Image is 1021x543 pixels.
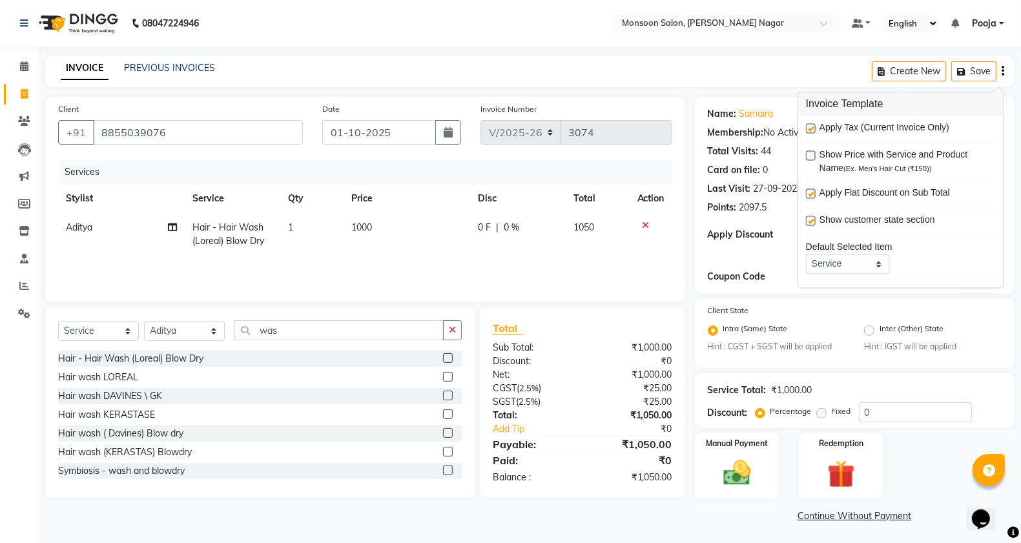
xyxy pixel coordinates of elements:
label: Manual Payment [706,438,768,449]
div: Sub Total: [483,341,583,354]
span: | [496,221,499,234]
span: Show customer state section [820,214,935,230]
b: 08047224946 [142,5,199,41]
span: 0 % [504,221,519,234]
img: logo [33,5,121,41]
div: Name: [708,107,737,121]
div: ₹1,000.00 [583,341,682,354]
div: Total: [483,409,583,422]
div: Service Total: [708,384,767,397]
div: ₹1,000.00 [583,368,682,382]
div: Hair wash LOREAL [58,371,138,384]
div: No Active Membership [708,126,1002,139]
img: _gift.svg [819,457,863,491]
div: Apply Discount [708,228,806,241]
label: Date [322,103,340,115]
th: Action [630,184,672,213]
button: Create New [872,61,946,81]
th: Total [566,184,630,213]
div: Hair wash (KERASTAS) Blowdry [58,446,192,459]
a: Add Tip [483,422,599,436]
div: Symbiosis - wash and blowdry [58,464,185,478]
span: CGST [493,382,517,394]
div: Paid: [483,453,583,468]
div: Net: [483,368,583,382]
div: ( ) [483,382,583,395]
div: Membership: [708,126,764,139]
h3: Invoice Template [798,93,1004,116]
span: SGST [493,396,516,407]
div: Balance : [483,471,583,484]
th: Qty [280,184,344,213]
label: Client State [708,305,749,316]
div: ₹0 [583,453,682,468]
th: Stylist [58,184,185,213]
button: +91 [58,120,94,145]
div: 27-09-2025 [754,182,803,196]
label: Intra (Same) State [723,323,788,338]
div: ₹1,050.00 [583,471,682,484]
div: Hair wash DAVINES \ GK [58,389,162,403]
div: ( ) [483,395,583,409]
div: ₹1,000.00 [772,384,812,397]
div: 44 [761,145,772,158]
th: Service [185,184,280,213]
small: Hint : IGST will be applied [864,341,1002,353]
label: Invoice Number [480,103,537,115]
input: Search by Name/Mobile/Email/Code [93,120,303,145]
div: Discount: [708,406,748,420]
small: Hint : CGST + SGST will be applied [708,341,845,353]
span: 1050 [573,221,594,233]
div: ₹0 [599,422,682,436]
th: Disc [470,184,566,213]
input: Search or Scan [234,320,444,340]
img: _cash.svg [715,457,759,489]
label: Redemption [819,438,863,449]
div: ₹25.00 [583,395,682,409]
span: Aditya [66,221,92,233]
span: (Ex. Men's Hair Cut (₹150)) [843,165,932,173]
label: Fixed [832,405,851,417]
div: 0 [763,163,768,177]
span: Show Price with Service and Product Name [820,149,985,176]
div: Services [59,160,682,184]
th: Price [344,184,470,213]
button: Save [951,61,996,81]
span: 2.5% [519,383,539,393]
span: 1 [288,221,293,233]
div: Hair wash KERASTASE [58,408,155,422]
div: ₹25.00 [583,382,682,395]
span: 2.5% [519,396,538,407]
a: PREVIOUS INVOICES [124,62,215,74]
label: Percentage [770,405,812,417]
span: 0 F [478,221,491,234]
a: Samaira [739,107,774,121]
span: Apply Tax (Current Invoice Only) [820,121,949,138]
span: 1000 [351,221,372,233]
div: Payable: [483,436,583,452]
span: Hair - Hair Wash (Loreal) Blow Dry [192,221,264,247]
div: 2097.5 [739,201,767,214]
div: Coupon Code [708,270,806,283]
span: Total [493,322,522,335]
div: Last Visit: [708,182,751,196]
label: Client [58,103,79,115]
a: Continue Without Payment [697,509,1012,523]
div: Hair - Hair Wash (Loreal) Blow Dry [58,352,203,365]
div: Discount: [483,354,583,368]
div: ₹1,050.00 [583,409,682,422]
div: Hair wash ( Davines) Blow dry [58,427,183,440]
a: INVOICE [61,57,108,80]
div: ₹0 [583,354,682,368]
div: Total Visits: [708,145,759,158]
span: Apply Flat Discount on Sub Total [820,187,950,203]
div: Card on file: [708,163,761,177]
div: Default Selected Item [806,241,996,254]
iframe: chat widget [967,491,1008,530]
div: ₹1,050.00 [583,436,682,452]
div: Points: [708,201,737,214]
label: Inter (Other) State [880,323,944,338]
span: Pooja [972,17,996,30]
